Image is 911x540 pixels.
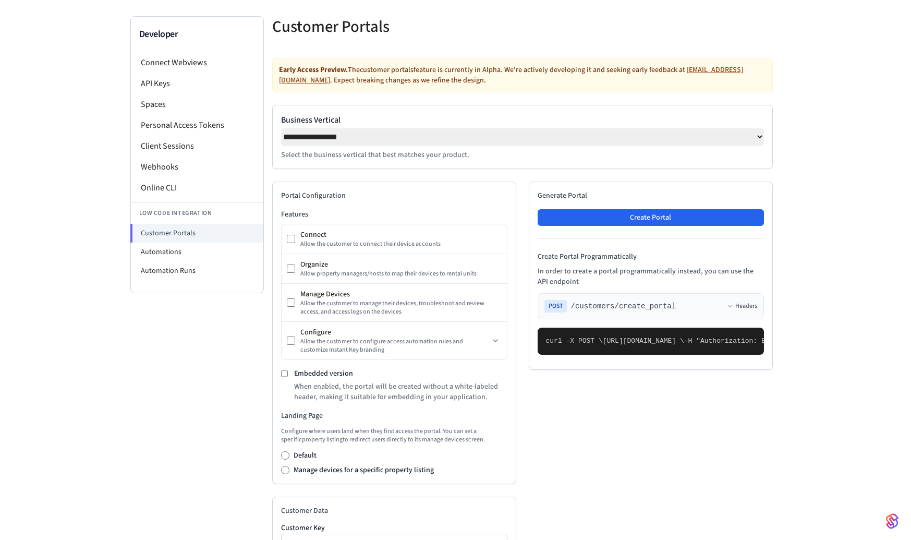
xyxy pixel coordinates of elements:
[139,27,255,42] h3: Developer
[300,299,502,316] div: Allow the customer to manage their devices, troubleshoot and review access, and access logs on th...
[279,65,743,86] a: [EMAIL_ADDRESS][DOMAIN_NAME]
[294,465,434,475] label: Manage devices for a specific property listing
[131,94,263,115] li: Spaces
[684,337,879,345] span: -H "Authorization: Bearer seam_api_key_123456" \
[294,368,353,379] label: Embedded version
[300,230,502,240] div: Connect
[131,52,263,73] li: Connect Webviews
[300,240,502,248] div: Allow the customer to connect their device accounts
[279,65,348,75] strong: Early Access Preview.
[603,337,684,345] span: [URL][DOMAIN_NAME] \
[131,115,263,136] li: Personal Access Tokens
[131,136,263,157] li: Client Sessions
[886,513,898,530] img: SeamLogoGradient.69752ec5.svg
[281,411,507,421] h3: Landing Page
[272,16,516,38] h5: Customer Portals
[281,209,507,220] h3: Features
[130,224,263,243] li: Customer Portals
[281,190,507,201] h2: Portal Configuration
[272,58,773,92] div: The customer portals feature is currently in Alpha. We're actively developing it and seeking earl...
[727,302,757,310] button: Headers
[538,190,764,201] h2: Generate Portal
[294,381,507,402] p: When enabled, the portal will be created without a white-labeled header, making it suitable for e...
[131,73,263,94] li: API Keys
[131,177,263,198] li: Online CLI
[538,266,764,287] p: In order to create a portal programmatically instead, you can use the API endpoint
[294,450,317,461] label: Default
[300,327,489,338] div: Configure
[281,506,507,516] h2: Customer Data
[544,300,567,313] span: POST
[300,289,502,299] div: Manage Devices
[538,209,764,226] button: Create Portal
[131,202,263,224] li: Low Code Integration
[538,251,764,262] h4: Create Portal Programmatically
[546,337,603,345] span: curl -X POST \
[281,150,764,160] p: Select the business vertical that best matches your product.
[131,157,263,177] li: Webhooks
[131,261,263,280] li: Automation Runs
[281,427,507,444] p: Configure where users land when they first access the portal. You can set a specific property lis...
[300,259,502,270] div: Organize
[281,524,507,532] label: Customer Key
[571,301,676,311] span: /customers/create_portal
[131,243,263,261] li: Automations
[281,114,764,126] label: Business Vertical
[300,338,489,354] div: Allow the customer to configure access automation rules and customize Instant Key branding
[300,270,502,278] div: Allow property managers/hosts to map their devices to rental units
